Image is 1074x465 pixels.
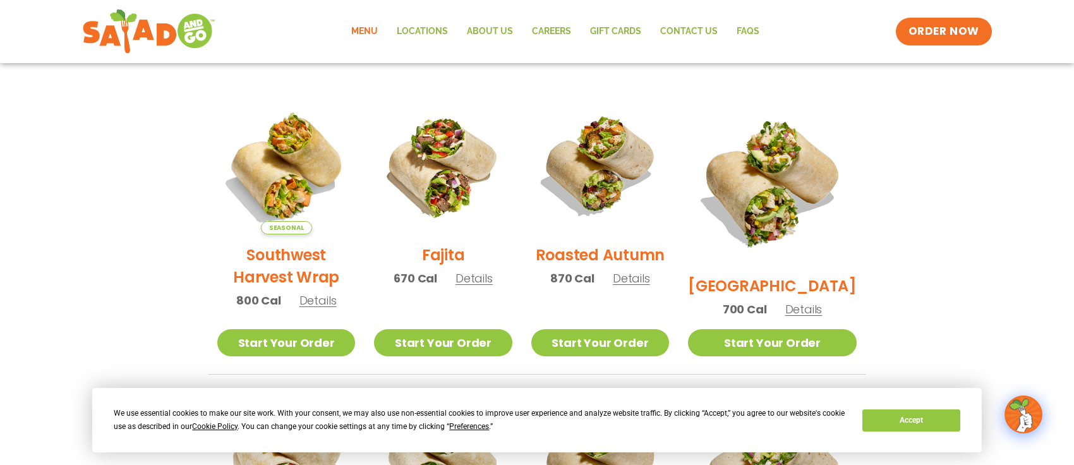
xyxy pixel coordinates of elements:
[299,293,337,308] span: Details
[785,301,823,317] span: Details
[457,17,522,46] a: About Us
[82,6,215,57] img: new-SAG-logo-768×292
[217,244,355,288] h2: Southwest Harvest Wrap
[374,97,512,234] img: Product photo for Fajita Wrap
[688,329,857,356] a: Start Your Order
[531,329,669,356] a: Start Your Order
[522,17,581,46] a: Careers
[374,329,512,356] a: Start Your Order
[394,270,437,287] span: 670 Cal
[531,97,669,234] img: Product photo for Roasted Autumn Wrap
[581,17,651,46] a: GIFT CARDS
[387,17,457,46] a: Locations
[727,17,769,46] a: FAQs
[261,221,312,234] span: Seasonal
[536,244,665,266] h2: Roasted Autumn
[688,275,857,297] h2: [GEOGRAPHIC_DATA]
[1006,397,1041,432] img: wpChatIcon
[422,244,465,266] h2: Fajita
[723,301,767,318] span: 700 Cal
[613,270,650,286] span: Details
[217,97,355,234] img: Product photo for Southwest Harvest Wrap
[342,17,769,46] nav: Menu
[550,270,594,287] span: 870 Cal
[862,409,960,432] button: Accept
[114,407,847,433] div: We use essential cookies to make our site work. With your consent, we may also use non-essential ...
[908,24,979,39] span: ORDER NOW
[217,329,355,356] a: Start Your Order
[651,17,727,46] a: Contact Us
[688,97,857,265] img: Product photo for BBQ Ranch Wrap
[192,422,238,431] span: Cookie Policy
[342,17,387,46] a: Menu
[236,292,281,309] span: 800 Cal
[896,18,992,45] a: ORDER NOW
[92,388,982,452] div: Cookie Consent Prompt
[449,422,489,431] span: Preferences
[456,270,493,286] span: Details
